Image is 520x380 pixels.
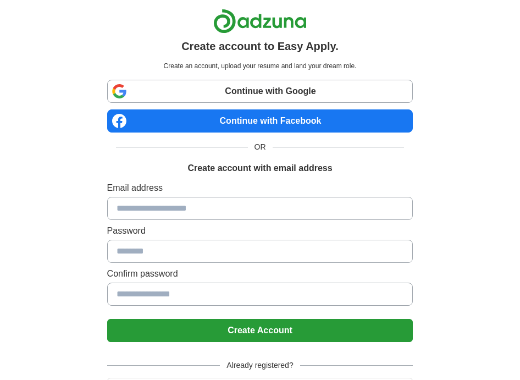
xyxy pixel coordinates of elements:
[213,9,307,34] img: Adzuna logo
[181,38,339,54] h1: Create account to Easy Apply.
[107,224,413,238] label: Password
[248,141,273,153] span: OR
[220,360,300,371] span: Already registered?
[187,162,332,175] h1: Create account with email address
[107,267,413,280] label: Confirm password
[107,80,413,103] a: Continue with Google
[107,181,413,195] label: Email address
[107,109,413,133] a: Continue with Facebook
[107,319,413,342] button: Create Account
[109,61,411,71] p: Create an account, upload your resume and land your dream role.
